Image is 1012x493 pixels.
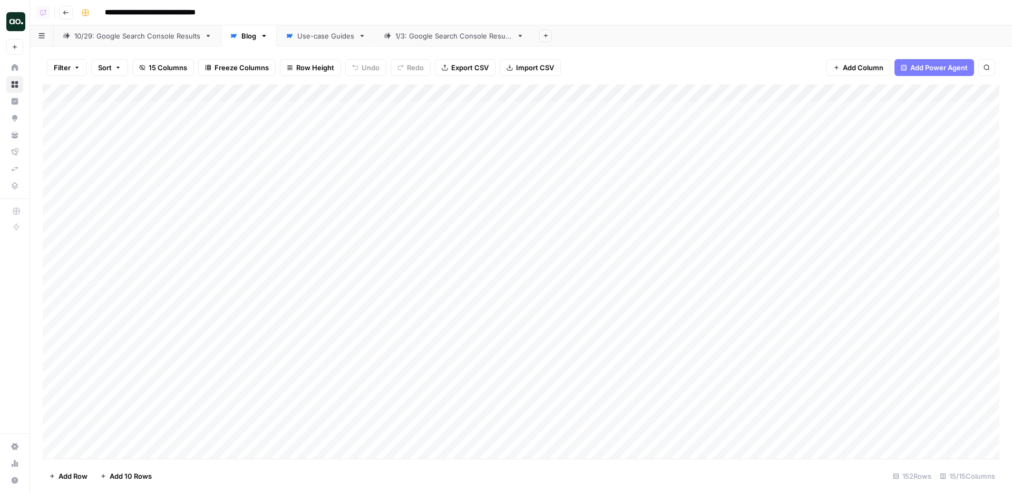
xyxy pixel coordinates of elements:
[407,62,424,73] span: Redo
[198,59,276,76] button: Freeze Columns
[43,468,94,485] button: Add Row
[6,455,23,472] a: Usage
[6,93,23,110] a: Insights
[297,31,354,41] div: Use-case Guides
[395,31,512,41] div: 1/3: Google Search Console Results
[6,127,23,144] a: Your Data
[94,468,158,485] button: Add 10 Rows
[345,59,386,76] button: Undo
[889,468,936,485] div: 152 Rows
[59,471,87,481] span: Add Row
[6,177,23,194] a: Data Library
[826,59,890,76] button: Add Column
[280,59,341,76] button: Row Height
[149,62,187,73] span: 15 Columns
[391,59,431,76] button: Redo
[215,62,269,73] span: Freeze Columns
[91,59,128,76] button: Sort
[277,25,375,46] a: Use-case Guides
[74,31,200,41] div: 10/29: Google Search Console Results
[435,59,495,76] button: Export CSV
[241,31,256,41] div: Blog
[54,25,221,46] a: 10/29: Google Search Console Results
[910,62,968,73] span: Add Power Agent
[54,62,71,73] span: Filter
[6,438,23,455] a: Settings
[500,59,561,76] button: Import CSV
[110,471,152,481] span: Add 10 Rows
[451,62,489,73] span: Export CSV
[98,62,112,73] span: Sort
[296,62,334,73] span: Row Height
[6,160,23,177] a: Syncs
[362,62,379,73] span: Undo
[132,59,194,76] button: 15 Columns
[516,62,554,73] span: Import CSV
[843,62,883,73] span: Add Column
[6,59,23,76] a: Home
[6,110,23,127] a: Opportunities
[6,8,23,35] button: Workspace: AirOps
[894,59,974,76] button: Add Power Agent
[936,468,999,485] div: 15/15 Columns
[221,25,277,46] a: Blog
[6,76,23,93] a: Browse
[6,144,23,160] a: Flightpath
[6,12,25,31] img: AirOps Logo
[6,472,23,489] button: Help + Support
[375,25,533,46] a: 1/3: Google Search Console Results
[47,59,87,76] button: Filter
